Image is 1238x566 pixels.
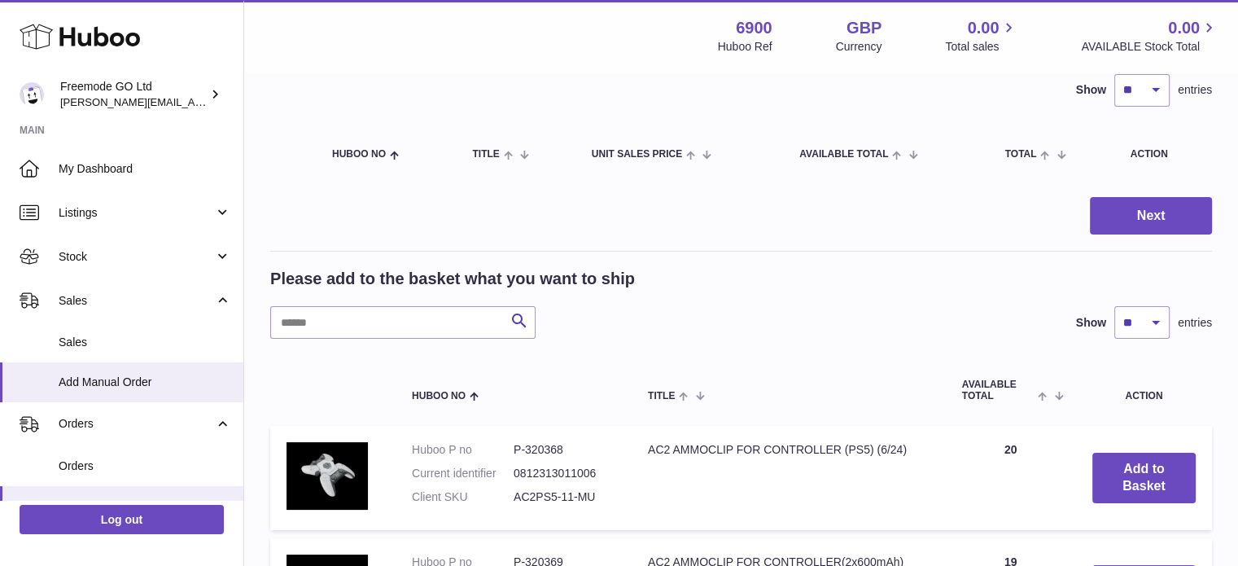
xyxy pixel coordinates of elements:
[59,335,231,350] span: Sales
[962,380,1035,401] span: AVAILABLE Total
[836,39,882,55] div: Currency
[736,17,772,39] strong: 6900
[1076,315,1106,331] label: Show
[1090,197,1212,235] button: Next
[332,149,386,160] span: Huboo no
[1076,82,1106,98] label: Show
[412,442,514,458] dt: Huboo P no
[59,161,231,177] span: My Dashboard
[270,268,635,290] h2: Please add to the basket what you want to ship
[946,426,1076,530] td: 20
[412,391,466,401] span: Huboo no
[60,95,326,108] span: [PERSON_NAME][EMAIL_ADDRESS][DOMAIN_NAME]
[59,375,231,390] span: Add Manual Order
[59,498,231,514] span: Add Manual Order
[1092,453,1196,503] button: Add to Basket
[1081,39,1218,55] span: AVAILABLE Stock Total
[945,39,1017,55] span: Total sales
[1076,363,1212,417] th: Action
[514,442,615,458] dd: P-320368
[592,149,682,160] span: Unit Sales Price
[1178,82,1212,98] span: entries
[1168,17,1200,39] span: 0.00
[287,442,368,510] img: AC2 AMMOCLIP FOR CONTROLLER (PS5) (6/24)
[1005,149,1037,160] span: Total
[1081,17,1218,55] a: 0.00 AVAILABLE Stock Total
[1131,149,1196,160] div: Action
[59,416,214,432] span: Orders
[1178,315,1212,331] span: entries
[59,459,231,474] span: Orders
[20,82,44,107] img: lenka.smikniarova@gioteck.com
[945,17,1017,55] a: 0.00 Total sales
[472,149,499,160] span: Title
[968,17,1000,39] span: 0.00
[412,466,514,481] dt: Current identifier
[20,505,224,534] a: Log out
[59,293,214,309] span: Sales
[59,205,214,221] span: Listings
[846,17,881,39] strong: GBP
[632,426,946,530] td: AC2 AMMOCLIP FOR CONTROLLER (PS5) (6/24)
[412,489,514,505] dt: Client SKU
[718,39,772,55] div: Huboo Ref
[514,466,615,481] dd: 0812313011006
[799,149,888,160] span: AVAILABLE Total
[60,79,207,110] div: Freemode GO Ltd
[514,489,615,505] dd: AC2PS5-11-MU
[59,249,214,265] span: Stock
[648,391,675,401] span: Title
